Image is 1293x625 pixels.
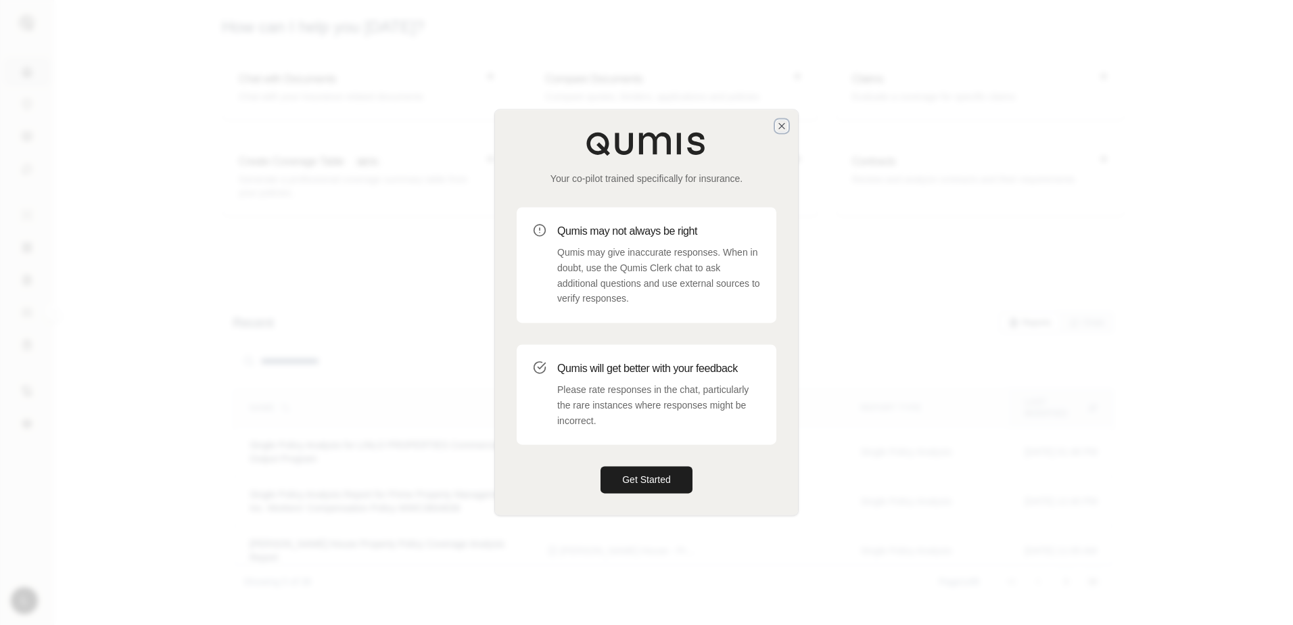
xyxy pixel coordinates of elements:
h3: Qumis will get better with your feedback [557,361,760,377]
p: Please rate responses in the chat, particularly the rare instances where responses might be incor... [557,382,760,428]
h3: Qumis may not always be right [557,223,760,239]
img: Qumis Logo [586,131,707,156]
p: Qumis may give inaccurate responses. When in doubt, use the Qumis Clerk chat to ask additional qu... [557,245,760,306]
button: Get Started [601,467,692,494]
p: Your co-pilot trained specifically for insurance. [517,172,776,185]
